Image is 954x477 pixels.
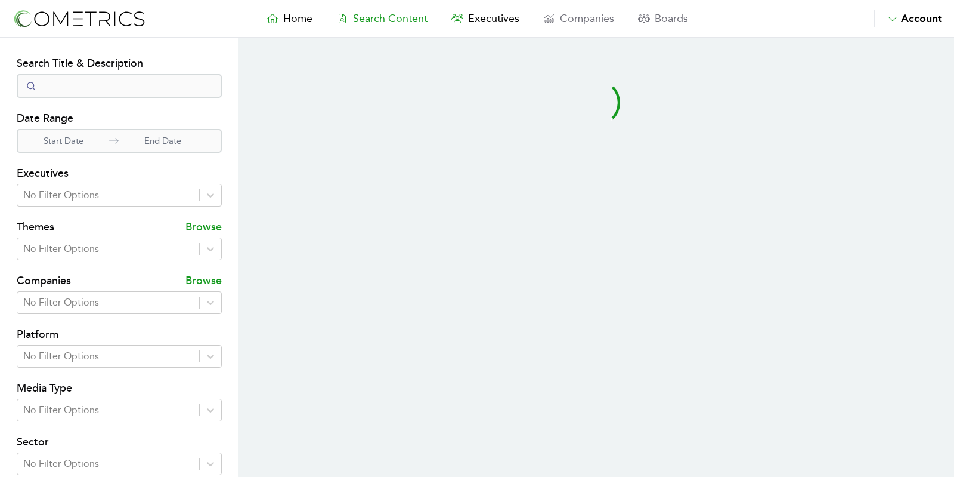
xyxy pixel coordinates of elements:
[185,272,222,291] p: Browse
[255,10,324,27] a: Home
[353,12,428,25] span: Search Content
[439,10,531,27] a: Executives
[572,79,620,127] svg: audio-loading
[283,12,312,25] span: Home
[531,10,626,27] a: Companies
[17,110,222,129] h4: Date Range
[874,10,942,27] button: Account
[655,12,688,25] span: Boards
[12,8,146,30] img: logo-refresh-RPX2ODFg.svg
[468,12,519,25] span: Executives
[17,74,222,98] input: Search
[185,219,222,238] p: Browse
[324,10,439,27] a: Search Content
[18,134,109,148] p: Start Date
[119,134,207,148] p: End Date
[17,326,222,345] h4: Platform
[17,380,222,399] h4: Media Type
[626,10,700,27] a: Boards
[17,219,54,238] h4: Themes
[17,272,71,291] h4: Companies
[560,12,614,25] span: Companies
[17,433,222,453] h4: Sector
[901,12,942,25] span: Account
[17,165,222,184] h4: Executives
[17,55,222,74] h4: Search Title & Description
